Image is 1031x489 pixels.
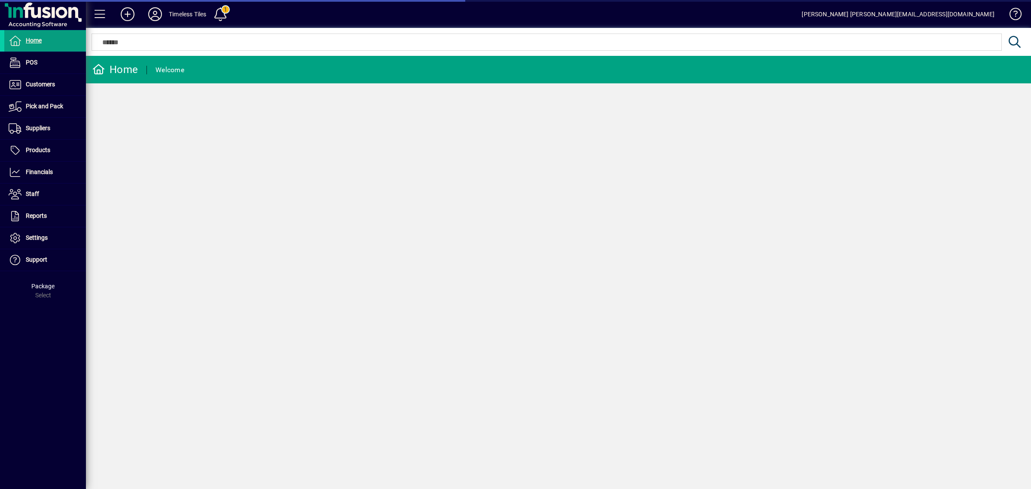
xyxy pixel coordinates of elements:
[4,162,86,183] a: Financials
[4,74,86,95] a: Customers
[4,205,86,227] a: Reports
[802,7,994,21] div: [PERSON_NAME] [PERSON_NAME][EMAIL_ADDRESS][DOMAIN_NAME]
[26,103,63,110] span: Pick and Pack
[26,59,37,66] span: POS
[26,190,39,197] span: Staff
[26,256,47,263] span: Support
[26,125,50,131] span: Suppliers
[26,147,50,153] span: Products
[4,52,86,73] a: POS
[26,81,55,88] span: Customers
[141,6,169,22] button: Profile
[4,227,86,249] a: Settings
[4,118,86,139] a: Suppliers
[169,7,206,21] div: Timeless Tiles
[92,63,138,76] div: Home
[26,212,47,219] span: Reports
[4,96,86,117] a: Pick and Pack
[114,6,141,22] button: Add
[1003,2,1020,30] a: Knowledge Base
[26,234,48,241] span: Settings
[31,283,55,290] span: Package
[4,249,86,271] a: Support
[4,140,86,161] a: Products
[26,168,53,175] span: Financials
[156,63,184,77] div: Welcome
[4,183,86,205] a: Staff
[26,37,42,44] span: Home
